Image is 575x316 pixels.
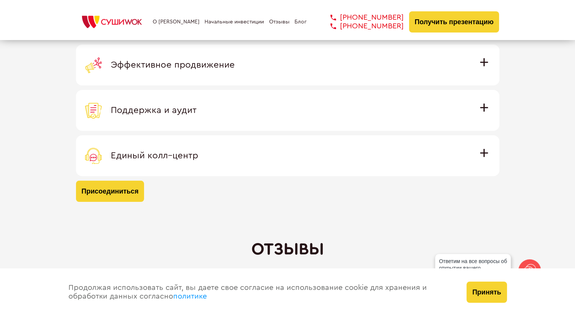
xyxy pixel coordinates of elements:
a: О [PERSON_NAME] [153,19,200,25]
div: Продолжая использовать сайт, вы даете свое согласие на использование cookie для хранения и обрабо... [61,268,459,316]
button: Получить презентацию [409,11,499,33]
div: Ответим на все вопросы об открытии вашего [PERSON_NAME]! [435,254,511,282]
button: Принять [467,282,507,303]
a: Отзывы [269,19,290,25]
span: Эффективное продвижение [111,60,235,70]
a: [PHONE_NUMBER] [319,22,404,31]
a: [PHONE_NUMBER] [319,13,404,22]
a: Блог [294,19,307,25]
span: Единый колл–центр [111,151,198,160]
a: политике [173,293,207,300]
a: Начальные инвестиции [205,19,264,25]
img: СУШИWOK [76,14,148,30]
span: Поддержка и аудит [111,106,197,115]
button: Присоединиться [76,181,144,202]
